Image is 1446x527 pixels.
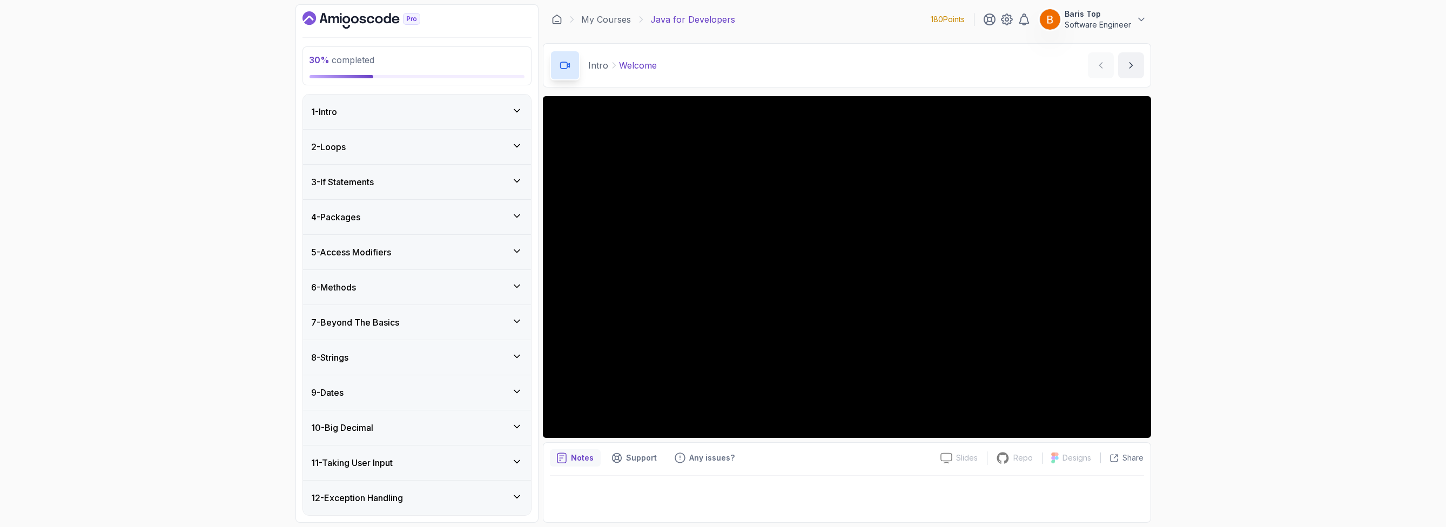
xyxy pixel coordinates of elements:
[310,55,330,65] span: 30 %
[303,165,531,199] button: 3-If Statements
[1039,9,1147,30] button: user profile imageBaris TopSoftware Engineer
[303,235,531,269] button: 5-Access Modifiers
[312,105,338,118] h3: 1 - Intro
[303,94,531,129] button: 1-Intro
[303,410,531,445] button: 10-Big Decimal
[312,386,344,399] h3: 9 - Dates
[651,13,736,26] p: Java for Developers
[1088,52,1114,78] button: previous content
[1118,52,1144,78] button: next content
[690,452,735,463] p: Any issues?
[1065,9,1132,19] p: Baris Top
[605,449,664,467] button: Support button
[589,59,609,72] p: Intro
[312,175,374,188] h3: 3 - If Statements
[552,14,562,25] a: Dashboard
[312,421,374,434] h3: 10 - Big Decimal
[303,375,531,410] button: 9-Dates
[312,246,392,259] h3: 5 - Access Modifiers
[1014,452,1033,463] p: Repo
[571,452,594,463] p: Notes
[931,14,965,25] p: 180 Points
[303,130,531,164] button: 2-Loops
[303,270,531,305] button: 6-Methods
[627,452,657,463] p: Support
[1100,452,1144,463] button: Share
[310,55,375,65] span: completed
[668,449,742,467] button: Feedback button
[1065,19,1132,30] p: Software Engineer
[312,456,393,469] h3: 11 - Taking User Input
[312,211,361,224] h3: 4 - Packages
[957,452,978,463] p: Slides
[303,481,531,515] button: 12-Exception Handling
[1040,9,1060,30] img: user profile image
[303,305,531,340] button: 7-Beyond The Basics
[582,13,631,26] a: My Courses
[302,11,445,29] a: Dashboard
[312,491,403,504] h3: 12 - Exception Handling
[303,200,531,234] button: 4-Packages
[620,59,657,72] p: Welcome
[1063,452,1092,463] p: Designs
[303,445,531,480] button: 11-Taking User Input
[303,340,531,375] button: 8-Strings
[312,140,346,153] h3: 2 - Loops
[312,281,357,294] h3: 6 - Methods
[550,449,601,467] button: notes button
[312,351,349,364] h3: 8 - Strings
[543,96,1151,438] iframe: 1 - Hi
[312,316,400,329] h3: 7 - Beyond The Basics
[1123,452,1144,463] p: Share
